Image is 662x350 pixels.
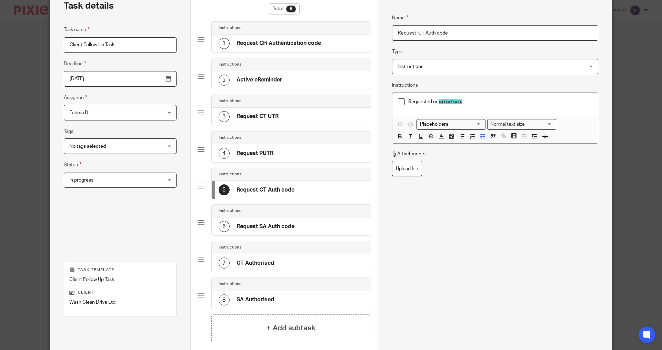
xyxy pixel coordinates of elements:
input: Task name [64,37,177,53]
span: Fatima D [69,110,88,115]
h4: Instructions [219,98,241,104]
div: Placeholders [417,119,485,130]
div: 2 [219,75,230,86]
input: Search for option [527,121,552,128]
div: 7 [219,257,230,269]
label: Type [392,48,402,55]
h4: Instructions [219,281,241,287]
p: Attachments [392,150,425,157]
div: 6 [219,221,230,232]
input: Search for option [418,121,481,128]
h4: Instructions [219,245,241,250]
h4: Instructions [219,208,241,214]
div: 1 [219,38,230,49]
h4: Instructions [219,62,241,67]
h4: Instructions [219,172,241,177]
div: Text styles [487,119,556,130]
div: Search for option [487,119,556,130]
div: 3 [219,111,230,122]
label: Upload file [392,161,422,176]
div: 4 [219,148,230,159]
h4: Request CH Authentication code [237,40,321,47]
p: Requested on [408,98,592,105]
label: Instructions [392,82,418,89]
span: Normal text size [489,121,526,128]
h4: Active eReminder [237,76,282,84]
h4: + Add subtask [267,323,315,333]
label: Assignee [64,94,87,101]
p: Wash Clean Drive Ltd [69,299,171,306]
label: Task name [64,26,90,33]
label: Deadline [64,60,86,68]
span: No tags selected [69,144,106,149]
h4: Request CT Auth code [237,186,294,194]
input: Use the arrow keys to pick a date [64,71,177,87]
h4: SA Authorised [237,296,274,303]
div: 8 [219,294,230,305]
h4: Request PUTR [237,150,273,157]
p: Client Follow Up Task [69,276,171,283]
h4: Instructions [219,25,241,31]
div: 8 [286,6,296,12]
div: 5 [219,184,230,195]
h4: Instructions [219,135,241,140]
label: Tags [64,128,73,135]
h4: Request CT UTR [237,113,279,120]
p: Client [69,290,171,295]
div: Total [269,3,300,14]
span: In progress [69,178,93,183]
label: Name [392,14,408,22]
h4: Request SA Auth code [237,223,294,230]
label: Status [64,161,81,169]
div: Search for option [417,119,485,130]
span: xx/xx/xxxx [439,99,462,104]
p: Task template [69,267,171,273]
span: Instructions [398,64,423,69]
h4: CT Authorised [237,260,274,267]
